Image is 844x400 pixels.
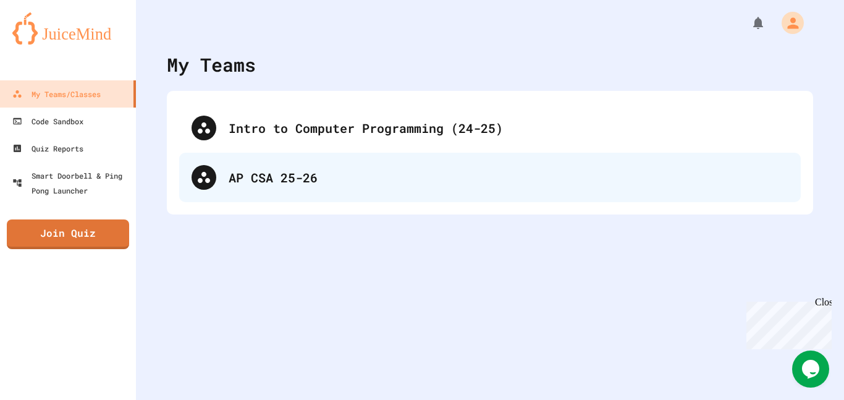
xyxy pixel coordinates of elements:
[769,9,807,37] div: My Account
[792,351,832,388] iframe: chat widget
[12,141,83,156] div: Quiz Reports
[167,51,256,79] div: My Teams
[12,12,124,45] img: logo-orange.svg
[12,87,101,101] div: My Teams/Classes
[5,5,85,79] div: Chat with us now!Close
[229,119,788,137] div: Intro to Computer Programming (24-25)
[12,168,131,198] div: Smart Doorbell & Ping Pong Launcher
[728,12,769,33] div: My Notifications
[179,153,801,202] div: AP CSA 25-26
[12,114,83,129] div: Code Sandbox
[179,103,801,153] div: Intro to Computer Programming (24-25)
[229,168,788,187] div: AP CSA 25-26
[741,297,832,349] iframe: chat widget
[7,219,129,249] a: Join Quiz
